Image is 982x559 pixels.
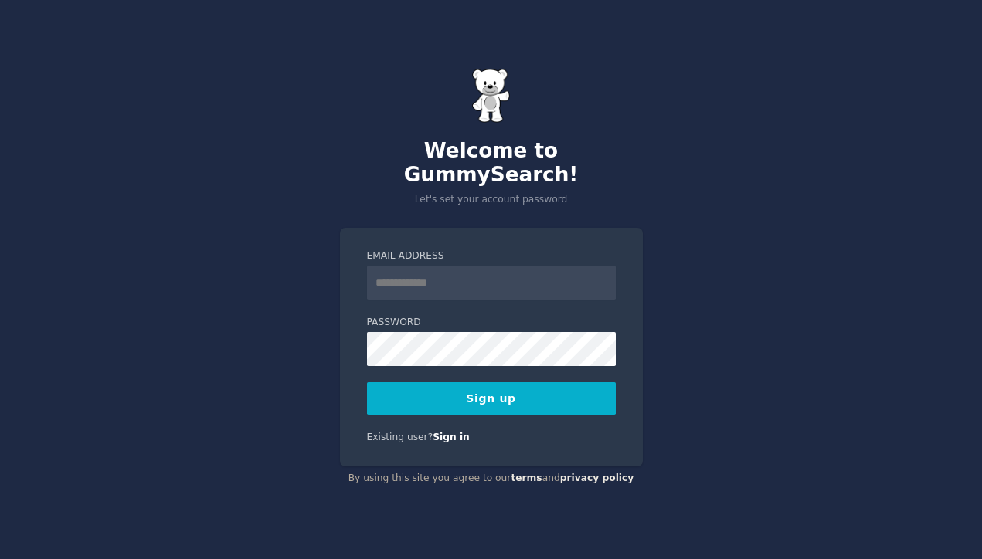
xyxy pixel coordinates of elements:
a: terms [511,473,542,483]
a: Sign in [433,432,470,442]
span: Existing user? [367,432,433,442]
label: Email Address [367,249,616,263]
a: privacy policy [560,473,634,483]
img: Gummy Bear [472,69,511,123]
label: Password [367,316,616,330]
p: Let's set your account password [340,193,643,207]
h2: Welcome to GummySearch! [340,139,643,188]
button: Sign up [367,382,616,415]
div: By using this site you agree to our and [340,466,643,491]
